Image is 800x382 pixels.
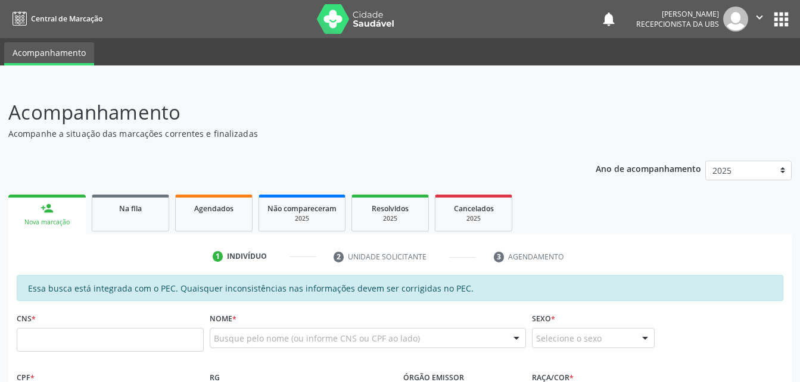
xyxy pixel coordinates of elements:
i:  [753,11,766,24]
span: Não compareceram [267,203,337,214]
div: 2025 [360,214,420,223]
div: Nova marcação [17,218,77,227]
button:  [748,7,771,32]
img: img [723,7,748,32]
div: person_add [41,202,54,215]
button: apps [771,9,792,30]
span: Cancelados [454,203,494,214]
label: CNS [17,309,36,328]
span: Busque pelo nome (ou informe CNS ou CPF ao lado) [214,332,420,345]
p: Acompanhe a situação das marcações correntes e finalizadas [8,127,557,140]
div: Indivíduo [227,251,267,262]
p: Ano de acompanhamento [596,161,701,176]
a: Acompanhamento [4,42,94,65]
button: notifications [600,11,617,27]
div: [PERSON_NAME] [636,9,719,19]
span: Agendados [194,203,234,214]
a: Central de Marcação [8,9,102,29]
div: Essa busca está integrada com o PEC. Quaisquer inconsistências nas informações devem ser corrigid... [17,275,783,301]
label: Sexo [532,309,555,328]
span: Recepcionista da UBS [636,19,719,29]
div: 1 [213,251,223,262]
div: 2025 [444,214,503,223]
p: Acompanhamento [8,98,557,127]
span: Na fila [119,203,142,214]
span: Selecione o sexo [536,332,602,345]
span: Central de Marcação [31,14,102,24]
label: Nome [210,309,236,328]
div: 2025 [267,214,337,223]
span: Resolvidos [372,203,409,214]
